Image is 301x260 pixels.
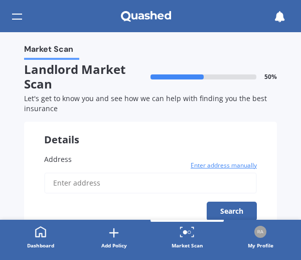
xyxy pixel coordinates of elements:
span: Landlord Market Scan [24,62,150,92]
span: Enter address manually [191,160,257,170]
div: Details [24,122,277,146]
a: Add Policy [77,220,150,256]
span: 50 % [264,73,277,80]
div: Dashboard [27,240,54,250]
img: Profile [254,226,266,238]
a: ProfileMy Profile [224,220,297,256]
span: Let's get to know you and see how we can help with finding you the best insurance [24,94,267,113]
span: Address [44,154,72,164]
button: Search [207,202,257,221]
div: My Profile [248,240,273,250]
input: Enter address [44,172,257,194]
div: Add Policy [101,240,127,250]
a: Dashboard [4,220,77,256]
span: Market Scan [24,44,73,58]
a: Market Scan [150,220,224,256]
div: Market Scan [172,240,203,250]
